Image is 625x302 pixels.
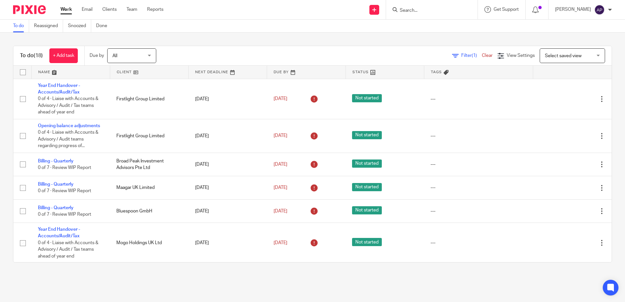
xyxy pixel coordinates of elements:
a: Billing - Quarterly [38,182,74,187]
div: --- [431,133,526,139]
a: Snoozed [68,20,91,32]
a: Reports [147,6,163,13]
p: Due by [90,52,104,59]
span: 0 of 4 · Liaise with Accounts & Advisory / Audit / Tax teams ahead of year end [38,96,98,114]
div: --- [431,208,526,214]
a: Year End Handover - Accounts/Audit/Tax [38,227,80,238]
div: --- [431,96,526,102]
div: --- [431,240,526,246]
td: [DATE] [189,119,267,153]
span: 0 of 4 · Liaise with Accounts & Advisory / Audit teams regarding progress of... [38,130,98,148]
span: Not started [352,238,382,246]
td: Mogo Holdings UK Ltd [110,223,188,263]
a: Clear [482,53,493,58]
a: + Add task [49,48,78,63]
span: Select saved view [545,54,582,58]
td: Firstlight Group Limited [110,79,188,119]
a: Email [82,6,93,13]
span: 0 of 7 · Review WIP Report [38,165,91,170]
a: Year End Handover - Accounts/Audit/Tax [38,83,80,94]
span: Get Support [494,7,519,12]
a: Reassigned [34,20,63,32]
a: Done [96,20,112,32]
span: [DATE] [274,185,287,190]
div: --- [431,161,526,168]
span: [DATE] [274,162,287,167]
a: Work [60,6,72,13]
span: [DATE] [274,209,287,213]
a: Billing - Quarterly [38,159,74,163]
input: Search [399,8,458,14]
td: Broad Peak Investment Advisors Pte Ltd [110,153,188,176]
span: All [112,54,117,58]
span: Not started [352,206,382,214]
td: [DATE] [189,153,267,176]
h1: To do [20,52,43,59]
a: To do [13,20,29,32]
td: Maagar UK Limited [110,176,188,199]
td: [DATE] [189,223,267,263]
a: Billing - Quarterly [38,206,74,210]
span: Not started [352,94,382,102]
td: [DATE] [189,199,267,223]
span: 0 of 4 · Liaise with Accounts & Advisory / Audit / Tax teams ahead of year end [38,241,98,259]
span: [DATE] [274,96,287,101]
span: (18) [34,53,43,58]
span: (1) [472,53,477,58]
span: [DATE] [274,241,287,245]
div: --- [431,184,526,191]
span: View Settings [507,53,535,58]
a: Team [127,6,137,13]
span: Not started [352,183,382,191]
span: Not started [352,131,382,139]
span: Tags [431,70,442,74]
a: Opening balance adjustments [38,124,100,128]
span: 0 of 7 · Review WIP Report [38,212,91,217]
span: [DATE] [274,134,287,138]
img: Pixie [13,5,46,14]
td: Firstlight Group Limited [110,119,188,153]
p: [PERSON_NAME] [555,6,591,13]
span: 0 of 7 · Review WIP Report [38,189,91,193]
span: Filter [461,53,482,58]
td: [DATE] [189,79,267,119]
span: Not started [352,159,382,168]
img: svg%3E [594,5,605,15]
a: Clients [102,6,117,13]
td: [DATE] [189,176,267,199]
td: Bluespoon GmbH [110,199,188,223]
